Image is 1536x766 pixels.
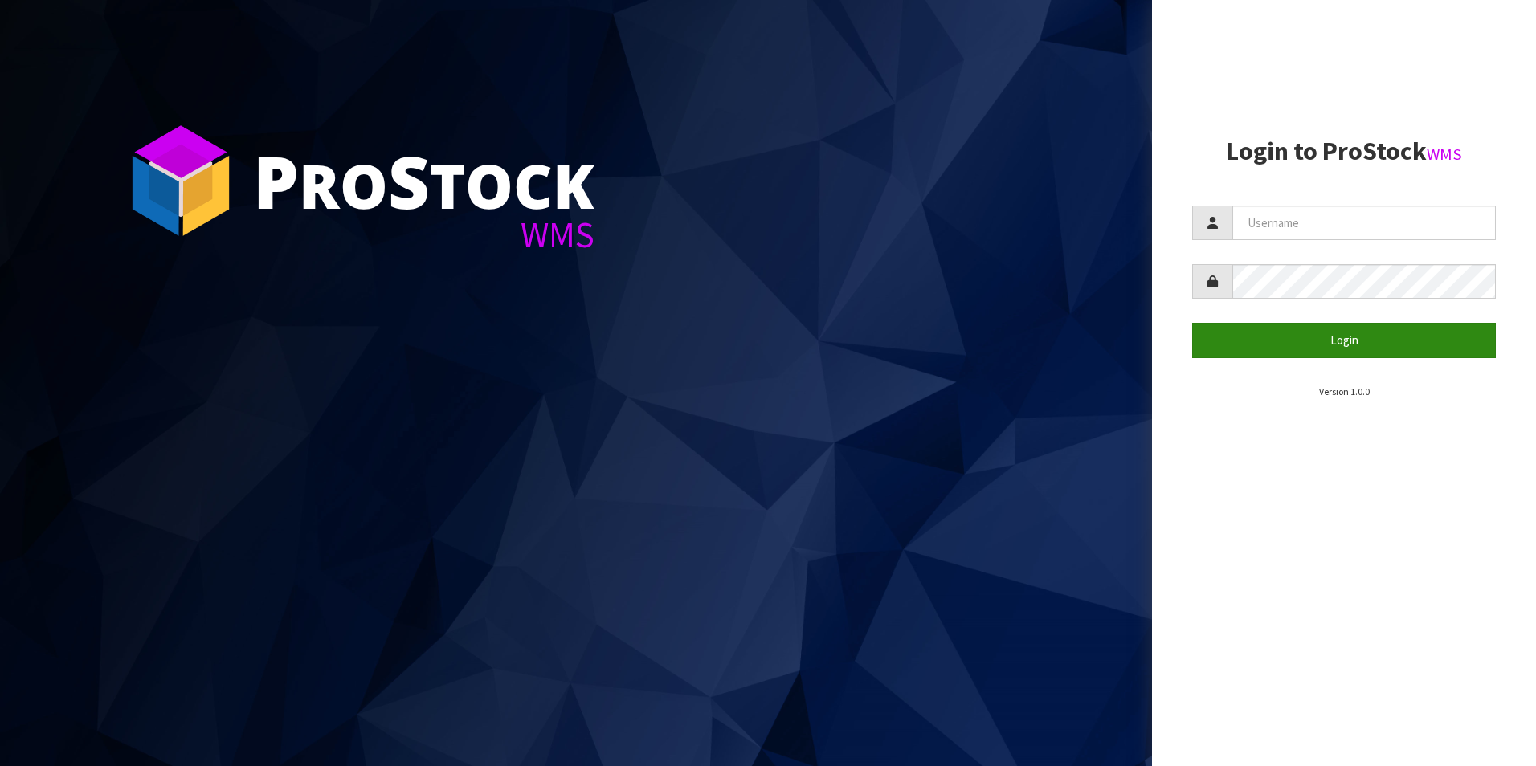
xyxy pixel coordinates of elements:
[1319,385,1370,397] small: Version 1.0.0
[1192,323,1496,357] button: Login
[1232,206,1496,240] input: Username
[388,132,430,230] span: S
[253,145,594,217] div: ro tock
[253,132,299,230] span: P
[1192,137,1496,165] h2: Login to ProStock
[253,217,594,253] div: WMS
[1427,144,1462,165] small: WMS
[121,120,241,241] img: ProStock Cube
